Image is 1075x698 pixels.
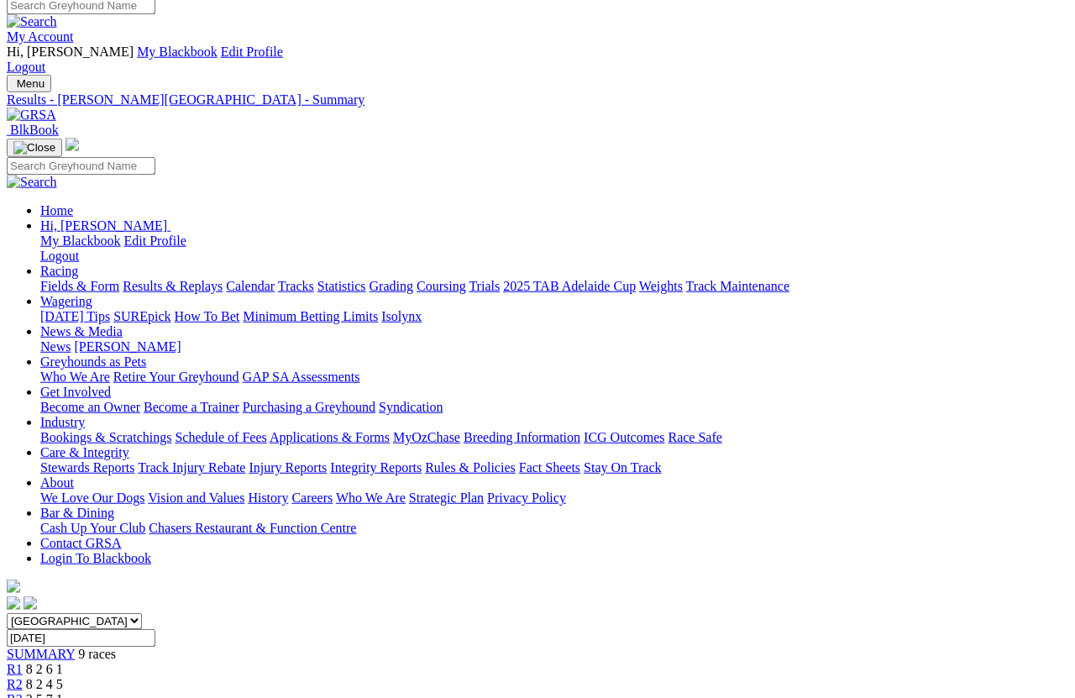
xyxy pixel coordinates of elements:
div: My Account [7,45,1068,75]
a: Purchasing a Greyhound [243,400,375,414]
input: Search [7,157,155,175]
a: Track Injury Rebate [138,460,245,475]
a: Stay On Track [584,460,661,475]
a: About [40,475,74,490]
a: R1 [7,662,23,676]
a: We Love Our Dogs [40,491,144,505]
div: Bar & Dining [40,521,1068,536]
div: About [40,491,1068,506]
a: Rules & Policies [425,460,516,475]
a: GAP SA Assessments [243,370,360,384]
a: Results & Replays [123,279,223,293]
div: Racing [40,279,1068,294]
a: Stewards Reports [40,460,134,475]
span: 8 2 4 5 [26,677,63,691]
button: Toggle navigation [7,139,62,157]
img: Search [7,175,57,190]
a: History [248,491,288,505]
a: Injury Reports [249,460,327,475]
a: Bar & Dining [40,506,114,520]
a: Strategic Plan [409,491,484,505]
a: Minimum Betting Limits [243,309,378,323]
a: Home [40,203,73,218]
div: Hi, [PERSON_NAME] [40,234,1068,264]
a: Logout [7,60,45,74]
a: MyOzChase [393,430,460,444]
span: Menu [17,77,45,90]
a: Calendar [226,279,275,293]
a: Grading [370,279,413,293]
img: twitter.svg [24,596,37,610]
span: 9 races [78,647,116,661]
img: GRSA [7,108,56,123]
a: R2 [7,677,23,691]
a: Retire Your Greyhound [113,370,239,384]
a: Applications & Forms [270,430,390,444]
a: 2025 TAB Adelaide Cup [503,279,636,293]
a: Contact GRSA [40,536,121,550]
a: Login To Blackbook [40,551,151,565]
a: Become an Owner [40,400,140,414]
a: News & Media [40,324,123,339]
a: Racing [40,264,78,278]
img: logo-grsa-white.png [66,138,79,151]
a: Schedule of Fees [175,430,266,444]
span: Hi, [PERSON_NAME] [7,45,134,59]
a: Trials [469,279,500,293]
a: Chasers Restaurant & Function Centre [149,521,356,535]
a: Statistics [317,279,366,293]
div: News & Media [40,339,1068,354]
a: Care & Integrity [40,445,129,459]
a: BlkBook [7,123,59,137]
a: Track Maintenance [686,279,789,293]
a: Tracks [278,279,314,293]
a: [PERSON_NAME] [74,339,181,354]
a: Privacy Policy [487,491,566,505]
button: Toggle navigation [7,75,51,92]
a: Breeding Information [464,430,580,444]
a: Edit Profile [221,45,283,59]
a: [DATE] Tips [40,309,110,323]
a: Cash Up Your Club [40,521,145,535]
a: SUMMARY [7,647,75,661]
span: Hi, [PERSON_NAME] [40,218,167,233]
a: My Blackbook [137,45,218,59]
a: Wagering [40,294,92,308]
span: BlkBook [10,123,59,137]
a: My Blackbook [40,234,121,248]
div: Wagering [40,309,1068,324]
div: Greyhounds as Pets [40,370,1068,385]
a: Edit Profile [124,234,186,248]
img: Close [13,141,55,155]
a: Race Safe [668,430,721,444]
img: logo-grsa-white.png [7,580,20,593]
a: Industry [40,415,85,429]
a: Weights [639,279,683,293]
a: Fields & Form [40,279,119,293]
a: Careers [291,491,333,505]
a: Bookings & Scratchings [40,430,171,444]
a: Become a Trainer [144,400,239,414]
a: Integrity Reports [330,460,422,475]
input: Select date [7,629,155,647]
a: News [40,339,71,354]
a: How To Bet [175,309,240,323]
div: Care & Integrity [40,460,1068,475]
a: Coursing [417,279,466,293]
a: Fact Sheets [519,460,580,475]
a: Who We Are [40,370,110,384]
div: Results - [PERSON_NAME][GEOGRAPHIC_DATA] - Summary [7,92,1068,108]
div: Get Involved [40,400,1068,415]
a: SUREpick [113,309,170,323]
a: Syndication [379,400,443,414]
a: Vision and Values [148,491,244,505]
img: Search [7,14,57,29]
a: Hi, [PERSON_NAME] [40,218,170,233]
a: Get Involved [40,385,111,399]
div: Industry [40,430,1068,445]
a: ICG Outcomes [584,430,664,444]
a: My Account [7,29,74,44]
